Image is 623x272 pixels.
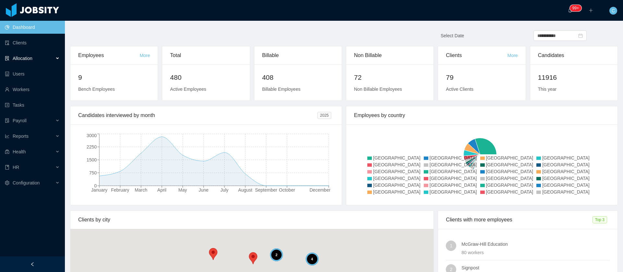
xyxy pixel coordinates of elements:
span: Health [13,149,26,154]
h2: 480 [170,72,242,83]
div: Billable [262,46,334,65]
a: icon: userWorkers [5,83,60,96]
div: 4 [305,253,318,266]
span: [GEOGRAPHIC_DATA] [542,183,590,188]
h2: 79 [446,72,518,83]
div: Candidates interviewed by month [78,106,317,124]
span: [GEOGRAPHIC_DATA] [373,162,421,167]
span: [GEOGRAPHIC_DATA] [542,155,590,160]
h4: Signpost [461,264,610,271]
div: 2 [270,248,283,261]
span: Billable Employees [262,87,300,92]
a: icon: auditClients [5,36,60,49]
span: [GEOGRAPHIC_DATA] [430,189,477,195]
tspan: April [157,187,166,193]
a: icon: profileTasks [5,99,60,112]
span: [GEOGRAPHIC_DATA] [430,169,477,174]
span: [GEOGRAPHIC_DATA] [430,183,477,188]
div: Employees by country [354,106,610,124]
span: [GEOGRAPHIC_DATA] [486,189,533,195]
span: This year [538,87,557,92]
span: [GEOGRAPHIC_DATA] [430,176,477,181]
span: [GEOGRAPHIC_DATA] [430,162,477,167]
div: Employees [78,46,140,65]
a: icon: pie-chartDashboard [5,21,60,34]
div: 80 workers [461,249,610,256]
span: [GEOGRAPHIC_DATA] [542,176,590,181]
a: icon: robotUsers [5,67,60,80]
span: [GEOGRAPHIC_DATA] [542,162,590,167]
i: icon: book [5,165,9,170]
span: Non Billable Employees [354,87,402,92]
tspan: August [238,187,252,193]
tspan: December [310,187,331,193]
span: C [612,7,615,15]
span: HR [13,165,19,170]
h2: 408 [262,72,334,83]
tspan: October [279,187,295,193]
a: More [507,53,518,58]
span: [GEOGRAPHIC_DATA] [373,169,421,174]
span: [GEOGRAPHIC_DATA] [486,155,533,160]
span: Allocation [13,56,32,61]
span: Configuration [13,180,40,185]
div: Clients by city [78,211,426,229]
tspan: January [91,187,107,193]
tspan: July [220,187,228,193]
span: Select Date [441,33,464,38]
div: Clients with more employees [446,211,592,229]
i: icon: line-chart [5,134,9,138]
a: More [140,53,150,58]
div: Non Billable [354,46,426,65]
h2: 72 [354,72,426,83]
i: icon: bell [568,8,572,13]
span: Active Clients [446,87,473,92]
span: [GEOGRAPHIC_DATA] [373,189,421,195]
h2: 11916 [538,72,610,83]
div: Candidates [538,46,610,65]
span: Active Employees [170,87,206,92]
span: Payroll [13,118,27,123]
tspan: March [135,187,147,193]
div: Total [170,46,242,65]
tspan: 0 [94,183,97,188]
i: icon: solution [5,56,9,61]
span: [GEOGRAPHIC_DATA] [430,155,477,160]
h4: McGraw-Hill Education [461,241,610,248]
sup: 199 [570,5,581,11]
span: [GEOGRAPHIC_DATA] [373,176,421,181]
span: 2025 [317,112,331,119]
i: icon: medicine-box [5,149,9,154]
tspan: February [111,187,129,193]
i: icon: file-protect [5,118,9,123]
span: Reports [13,134,29,139]
div: Clients [446,46,507,65]
tspan: 3000 [87,133,97,138]
tspan: 750 [89,170,97,175]
span: Bench Employees [78,87,115,92]
span: [GEOGRAPHIC_DATA] [373,183,421,188]
span: 1 [450,241,452,251]
h2: 9 [78,72,150,83]
span: [GEOGRAPHIC_DATA] [542,189,590,195]
span: Top 3 [592,216,607,223]
tspan: September [255,187,277,193]
span: [GEOGRAPHIC_DATA] [373,155,421,160]
span: [GEOGRAPHIC_DATA] [486,162,533,167]
i: icon: calendar [578,33,583,38]
tspan: June [199,187,209,193]
tspan: 1500 [87,157,97,162]
span: [GEOGRAPHIC_DATA] [486,183,533,188]
i: icon: setting [5,181,9,185]
i: icon: plus [589,8,593,13]
span: [GEOGRAPHIC_DATA] [486,176,533,181]
span: [GEOGRAPHIC_DATA] [542,169,590,174]
span: [GEOGRAPHIC_DATA] [486,169,533,174]
tspan: May [178,187,187,193]
tspan: 2250 [87,144,97,149]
